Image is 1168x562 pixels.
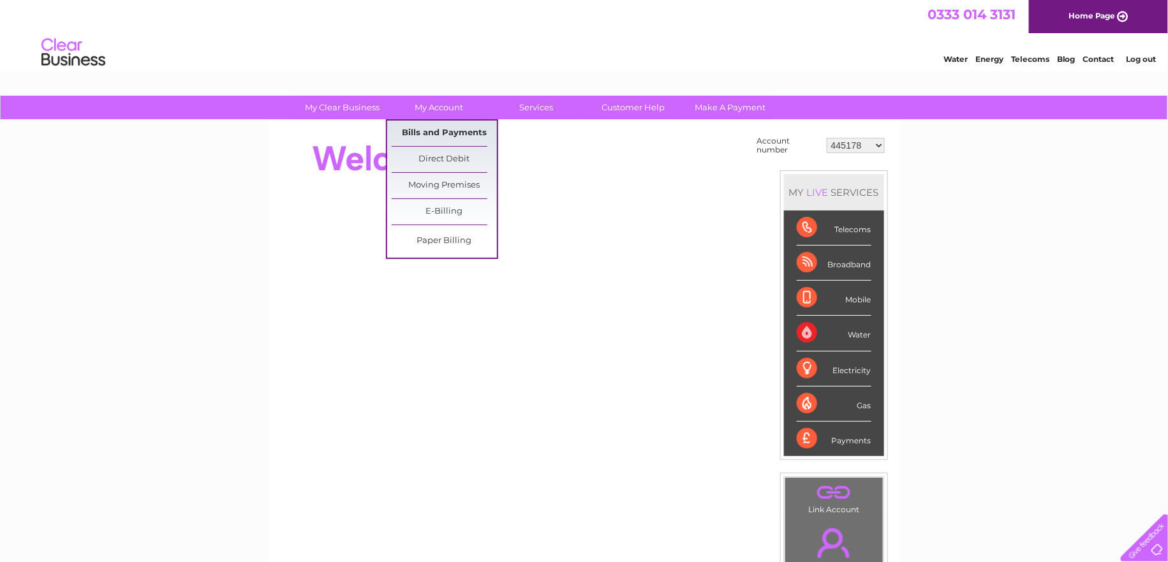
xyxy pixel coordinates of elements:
[797,281,871,316] div: Mobile
[392,173,497,198] a: Moving Premises
[797,387,871,422] div: Gas
[677,96,783,119] a: Make A Payment
[1126,54,1156,64] a: Log out
[392,121,497,146] a: Bills and Payments
[797,351,871,387] div: Electricity
[754,133,824,158] td: Account number
[1011,54,1049,64] a: Telecoms
[283,7,886,62] div: Clear Business is a trading name of Verastar Limited (registered in [GEOGRAPHIC_DATA] No. 3667643...
[1057,54,1076,64] a: Blog
[943,54,968,64] a: Water
[392,147,497,172] a: Direct Debit
[41,33,106,72] img: logo.png
[387,96,492,119] a: My Account
[484,96,589,119] a: Services
[804,186,831,198] div: LIVE
[797,246,871,281] div: Broadband
[392,228,497,254] a: Paper Billing
[392,199,497,225] a: E-Billing
[928,6,1016,22] a: 0333 014 3131
[290,96,395,119] a: My Clear Business
[797,316,871,351] div: Water
[785,477,883,517] td: Link Account
[784,174,884,211] div: MY SERVICES
[797,211,871,246] div: Telecoms
[580,96,686,119] a: Customer Help
[797,422,871,456] div: Payments
[975,54,1003,64] a: Energy
[1083,54,1114,64] a: Contact
[788,481,880,503] a: .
